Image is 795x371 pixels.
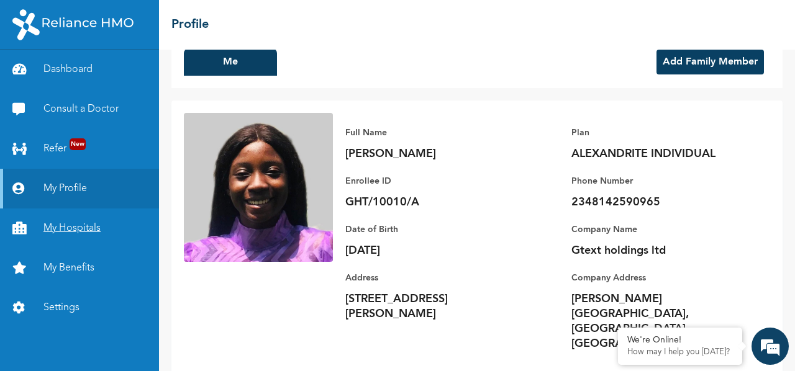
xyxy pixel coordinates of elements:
[345,243,519,258] p: [DATE]
[345,292,519,321] p: [STREET_ADDRESS][PERSON_NAME]
[345,222,519,237] p: Date of Birth
[627,335,733,346] div: We're Online!
[345,146,519,161] p: [PERSON_NAME]
[656,50,764,74] button: Add Family Member
[571,146,745,161] p: ALEXANDRITE INDIVIDUAL
[571,195,745,210] p: 2348142590965
[171,16,209,34] h2: Profile
[184,48,277,76] button: Me
[571,270,745,285] p: Company Address
[345,195,519,210] p: GHT/10010/A
[571,125,745,140] p: Plan
[345,174,519,189] p: Enrollee ID
[627,347,733,357] p: How may I help you today?
[184,113,333,262] img: Enrollee
[571,222,745,237] p: Company Name
[571,243,745,258] p: Gtext holdings ltd
[70,138,86,150] span: New
[571,174,745,189] p: Phone Number
[12,9,134,40] img: RelianceHMO's Logo
[345,270,519,285] p: Address
[571,292,745,351] p: [PERSON_NAME][GEOGRAPHIC_DATA], [GEOGRAPHIC_DATA], [GEOGRAPHIC_DATA]
[345,125,519,140] p: Full Name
